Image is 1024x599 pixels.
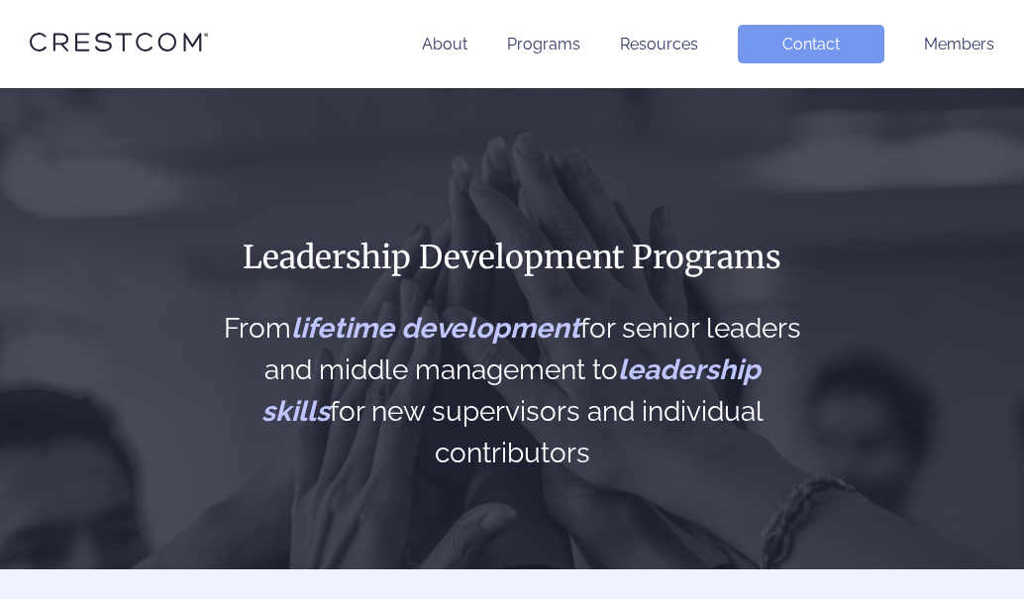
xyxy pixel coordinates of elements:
[291,312,580,345] span: lifetime development
[217,308,808,474] h2: From for senior leaders and middle management to for new supervisors and individual contributors
[620,35,698,53] a: Resources
[261,353,761,428] span: leadership skills
[422,35,467,53] a: About
[217,237,808,278] h1: Leadership Development Programs
[738,25,884,63] a: Contact
[507,35,580,53] a: Programs
[924,35,994,53] a: Members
